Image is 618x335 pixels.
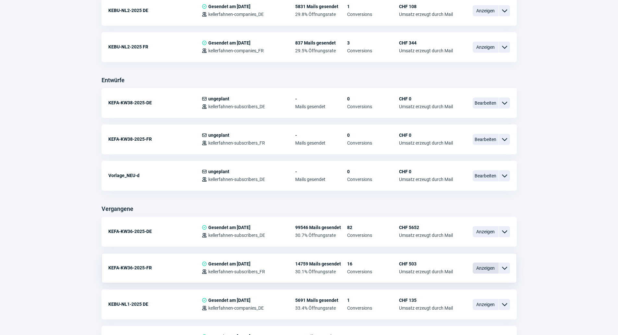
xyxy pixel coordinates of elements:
[108,40,202,53] div: KEBU-NL2-2025 FR
[347,169,399,174] span: 0
[347,40,399,45] span: 3
[399,133,453,138] span: CHF 0
[473,5,499,16] span: Anzeigen
[108,96,202,109] div: KEFA-KW38-2025-DE
[473,263,499,274] span: Anzeigen
[295,298,347,303] span: 5691 Mails gesendet
[208,261,250,266] span: Gesendet am [DATE]
[108,261,202,274] div: KEFA-KW36-2025-FR
[473,97,499,109] span: Bearbeiten
[347,104,399,109] span: Conversions
[399,48,453,53] span: Umsatz erzeugt durch Mail
[347,261,399,266] span: 16
[473,226,499,237] span: Anzeigen
[399,269,453,274] span: Umsatz erzeugt durch Mail
[208,233,265,238] span: kellerfahnen-subscribers_DE
[295,96,347,101] span: -
[208,12,264,17] span: kellerfahnen-companies_DE
[108,169,202,182] div: Vorlage_NEU-d
[399,104,453,109] span: Umsatz erzeugt durch Mail
[295,104,347,109] span: Mails gesendet
[399,96,453,101] span: CHF 0
[347,48,399,53] span: Conversions
[295,48,347,53] span: 29.5% Öffnungsrate
[399,40,453,45] span: CHF 344
[399,225,453,230] span: CHF 5652
[347,12,399,17] span: Conversions
[295,4,347,9] span: 5831 Mails gesendet
[102,75,125,85] h3: Entwürfe
[347,269,399,274] span: Conversions
[473,42,499,53] span: Anzeigen
[347,140,399,146] span: Conversions
[295,133,347,138] span: -
[399,305,453,311] span: Umsatz erzeugt durch Mail
[208,225,250,230] span: Gesendet am [DATE]
[102,204,133,214] h3: Vergangene
[108,298,202,311] div: KEBU-NL1-2025 DE
[399,298,453,303] span: CHF 135
[347,133,399,138] span: 0
[208,40,250,45] span: Gesendet am [DATE]
[399,177,453,182] span: Umsatz erzeugt durch Mail
[208,48,264,53] span: kellerfahnen-companies_FR
[108,133,202,146] div: KEFA-KW38-2025-FR
[473,134,499,145] span: Bearbeiten
[347,298,399,303] span: 1
[295,169,347,174] span: -
[473,299,499,310] span: Anzeigen
[399,140,453,146] span: Umsatz erzeugt durch Mail
[347,4,399,9] span: 1
[208,177,265,182] span: kellerfahnen-subscribers_DE
[208,298,250,303] span: Gesendet am [DATE]
[108,4,202,17] div: KEBU-NL2-2025 DE
[399,12,453,17] span: Umsatz erzeugt durch Mail
[347,177,399,182] span: Conversions
[295,225,347,230] span: 99546 Mails gesendet
[208,169,229,174] span: ungeplant
[347,225,399,230] span: 82
[208,269,265,274] span: kellerfahnen-subscribers_FR
[295,305,347,311] span: 33.4% Öffnungsrate
[295,233,347,238] span: 30.7% Öffnungsrate
[399,233,453,238] span: Umsatz erzeugt durch Mail
[295,261,347,266] span: 14759 Mails gesendet
[347,233,399,238] span: Conversions
[208,96,229,101] span: ungeplant
[208,305,264,311] span: kellerfahnen-companies_DE
[347,96,399,101] span: 0
[399,169,453,174] span: CHF 0
[295,269,347,274] span: 30.1% Öffnungsrate
[108,225,202,238] div: KEFA-KW36-2025-DE
[295,140,347,146] span: Mails gesendet
[208,133,229,138] span: ungeplant
[295,40,347,45] span: 837 Mails gesendet
[399,261,453,266] span: CHF 503
[347,305,399,311] span: Conversions
[208,4,250,9] span: Gesendet am [DATE]
[399,4,453,9] span: CHF 108
[208,140,265,146] span: kellerfahnen-subscribers_FR
[473,170,499,181] span: Bearbeiten
[295,12,347,17] span: 29.8% Öffnungsrate
[208,104,265,109] span: kellerfahnen-subscribers_DE
[295,177,347,182] span: Mails gesendet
